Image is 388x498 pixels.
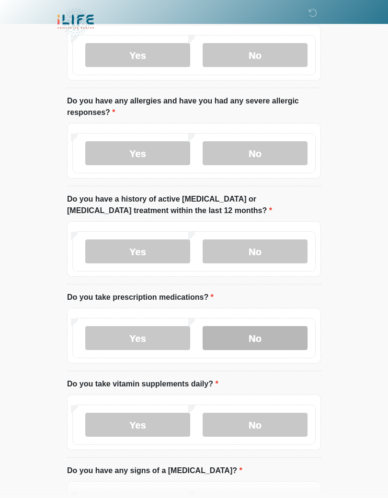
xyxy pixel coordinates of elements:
label: Do you have a history of active [MEDICAL_DATA] or [MEDICAL_DATA] treatment within the last 12 mon... [67,194,321,217]
label: No [203,142,308,166]
label: Do you take vitamin supplements daily? [67,379,218,390]
label: No [203,240,308,264]
label: No [203,44,308,68]
label: Do you take prescription medications? [67,292,214,304]
label: Yes [85,413,190,437]
img: iLIFE Anti-Aging Center Logo [57,7,94,37]
label: No [203,327,308,351]
label: Yes [85,240,190,264]
label: Yes [85,327,190,351]
label: Yes [85,44,190,68]
label: No [203,413,308,437]
label: Do you have any allergies and have you had any severe allergic responses? [67,96,321,119]
label: Do you have any signs of a [MEDICAL_DATA]? [67,465,242,477]
label: Yes [85,142,190,166]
